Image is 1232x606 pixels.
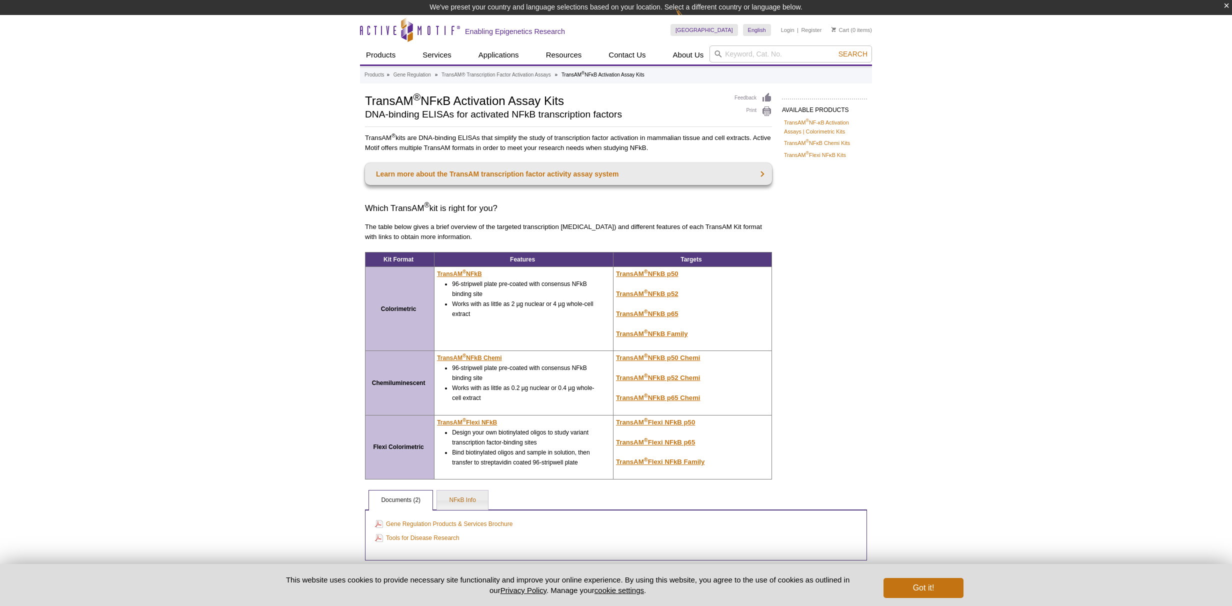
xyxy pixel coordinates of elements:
strong: Targets [680,256,701,263]
sup: ® [644,416,648,422]
li: 96-stripwell plate pre-coated with consensus NFkB binding site [452,363,599,383]
sup: ® [413,91,420,102]
u: TransAM Flexi NFkB p65 [616,438,695,446]
a: Print [734,106,772,117]
strong: Kit Format [383,256,413,263]
p: The table below gives a brief overview of the targeted transcription [MEDICAL_DATA]) and differen... [365,222,772,242]
img: Change Here [675,7,702,31]
li: (0 items) [831,24,872,36]
a: TransAM®NF-κB Activation Assays | Colorimetric Kits [784,118,865,136]
h2: DNA-binding ELISAs for activated NFkB transcription factors [365,110,724,119]
li: » [435,72,438,77]
h3: Which TransAM kit is right for you? [365,202,772,214]
a: TransAM®NFkB p50 Chemi [616,354,700,361]
li: Works with as little as 2 µg nuclear or 4 µg whole-cell extract [452,299,599,319]
h2: AVAILABLE PRODUCTS [782,98,867,116]
a: TransAM®NFkB p50 [616,270,678,277]
li: | [797,24,798,36]
li: 96-stripwell plate pre-coated with consensus NFkB binding site [452,279,599,299]
a: Privacy Policy [500,586,546,594]
a: NFκB Info [437,490,487,510]
button: Got it! [883,578,963,598]
li: » [555,72,558,77]
a: Products [360,45,401,64]
sup: ® [805,118,809,123]
p: TransAM kits are DNA-binding ELISAs that simplify the study of transcription factor activation in... [365,133,772,153]
sup: ® [391,132,395,138]
sup: ® [581,70,584,75]
button: Search [835,49,870,58]
u: TransAM NFkB p52 [616,290,678,297]
u: TransAM Flexi NFkB [437,419,497,426]
u: TransAM Flexi NFkB Family [616,458,704,465]
sup: ® [644,456,648,462]
a: TransAM®NFkB p65 Chemi [616,394,700,401]
sup: ® [644,268,648,274]
a: TransAM®Flexi NFkB Family [616,458,704,465]
a: TransAM®NFkB p52 Chemi [616,374,700,381]
li: TransAM NFκB Activation Assay Kits [561,72,644,77]
a: TransAM®Flexi NFκB Kits [784,150,846,159]
a: Register [801,26,821,33]
span: Search [838,50,867,58]
u: TransAM NFkB p65 [616,310,678,317]
a: Gene Regulation [393,70,431,79]
strong: Colorimetric [381,305,416,312]
li: Design your own biotinylated oligos to study variant transcription factor-binding sites [452,427,599,447]
strong: Chemiluminescent [372,379,425,386]
sup: ® [462,353,466,358]
u: TransAM NFkB p50 Chemi [616,354,700,361]
u: TransAM NFkB p52 Chemi [616,374,700,381]
a: Contact Us [602,45,651,64]
sup: ® [644,372,648,378]
sup: ® [644,352,648,358]
u: TransAM NFkB p50 [616,270,678,277]
a: Applications [472,45,525,64]
sup: ® [644,328,648,334]
a: TransAM®NFkB Chemi [437,353,501,363]
sup: ® [462,269,466,274]
p: This website uses cookies to provide necessary site functionality and improve your online experie... [268,574,867,595]
u: TransAM Flexi NFkB p50 [616,418,695,426]
strong: Features [510,256,535,263]
a: TransAM®Flexi NFkB p65 [616,438,695,446]
a: Tools for Disease Research [375,532,459,543]
a: TransAM®NFkB [437,269,481,279]
sup: ® [424,201,429,209]
li: Works with as little as 0.2 µg nuclear or 0.4 µg whole-cell extract [452,383,599,403]
sup: ® [644,436,648,442]
sup: ® [644,392,648,398]
a: Resources [540,45,588,64]
input: Keyword, Cat. No. [709,45,872,62]
button: cookie settings [594,586,644,594]
h1: TransAM NFκB Activation Assay Kits [365,92,724,107]
li: » [386,72,389,77]
li: Bind biotinylated oligos and sample in solution, then transfer to streptavidin coated 96-stripwel... [452,447,599,467]
a: Gene Regulation Products & Services Brochure [375,518,512,529]
img: Your Cart [831,27,836,32]
a: About Us [667,45,710,64]
a: TransAM®NFkB p65 [616,310,678,317]
a: TransAM®Flexi NFkB [437,417,497,427]
u: TransAM NFkB Family [616,330,688,337]
sup: ® [462,417,466,423]
a: Services [416,45,457,64]
a: Products [364,70,384,79]
h2: Enabling Epigenetics Research [465,27,565,36]
a: [GEOGRAPHIC_DATA] [670,24,738,36]
a: Feedback [734,92,772,103]
a: TransAM® Transcription Factor Activation Assays [441,70,551,79]
u: TransAM NFkB [437,270,481,277]
a: English [743,24,771,36]
a: Documents (2) [369,490,432,510]
sup: ® [644,288,648,294]
sup: ® [805,150,809,155]
a: TransAM®NFκB Chemi Kits [784,138,850,147]
a: Learn more about the TransAM transcription factor activity assay system [365,163,772,185]
a: Login [781,26,794,33]
u: TransAM NFkB Chemi [437,354,501,361]
a: Cart [831,26,849,33]
a: TransAM®Flexi NFkB p50 [616,418,695,426]
a: TransAM®NFkB Family [616,330,688,337]
a: TransAM®NFkB p52 [616,290,678,297]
